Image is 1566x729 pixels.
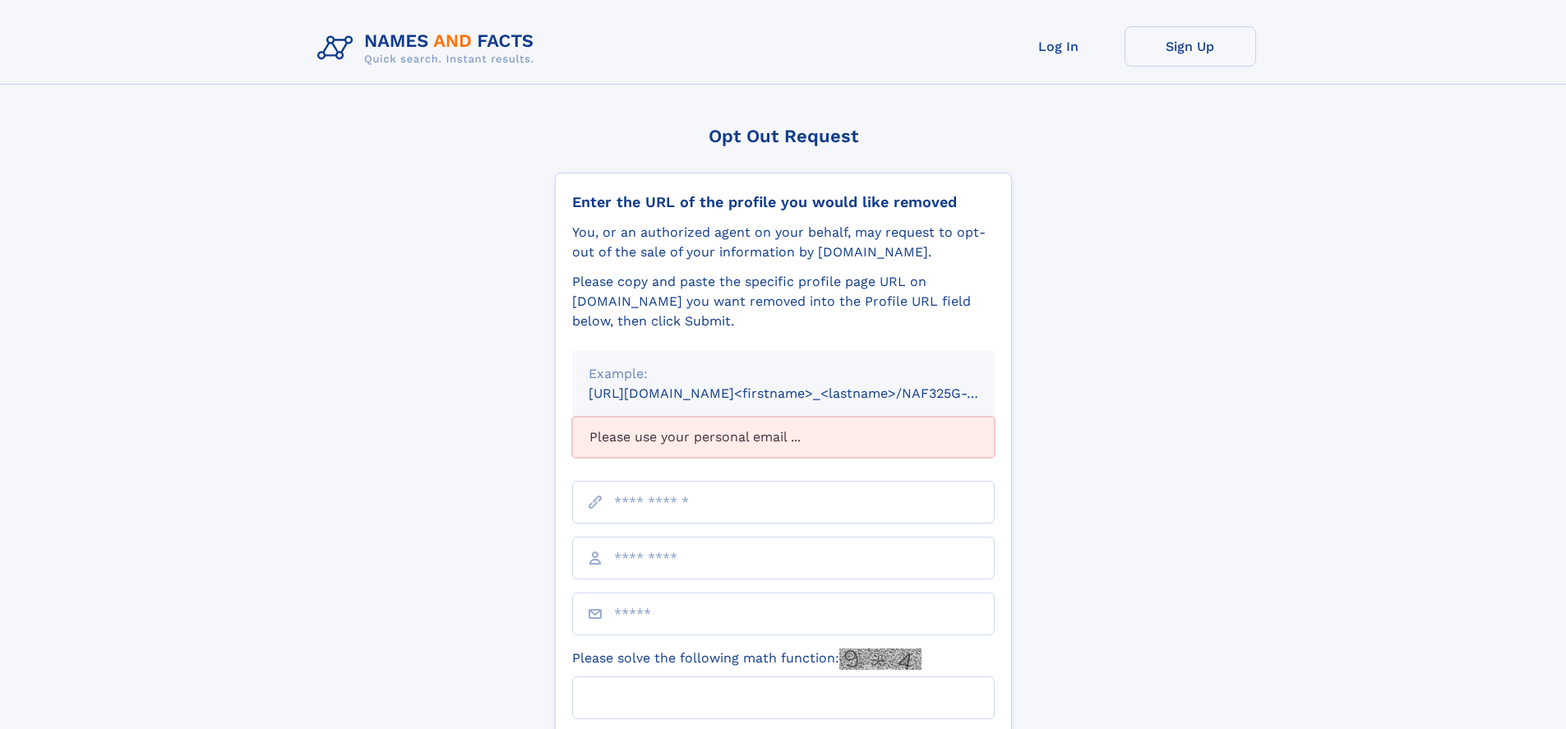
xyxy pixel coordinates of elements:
div: Please copy and paste the specific profile page URL on [DOMAIN_NAME] you want removed into the Pr... [572,272,995,331]
label: Please solve the following math function: [572,648,922,670]
div: You, or an authorized agent on your behalf, may request to opt-out of the sale of your informatio... [572,223,995,262]
img: Logo Names and Facts [311,26,547,71]
div: Enter the URL of the profile you would like removed [572,193,995,211]
div: Example: [589,364,978,384]
div: Please use your personal email ... [572,417,995,458]
a: Sign Up [1125,26,1256,67]
a: Log In [993,26,1125,67]
small: [URL][DOMAIN_NAME]<firstname>_<lastname>/NAF325G-xxxxxxxx [589,385,1026,401]
div: Opt Out Request [555,126,1012,146]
